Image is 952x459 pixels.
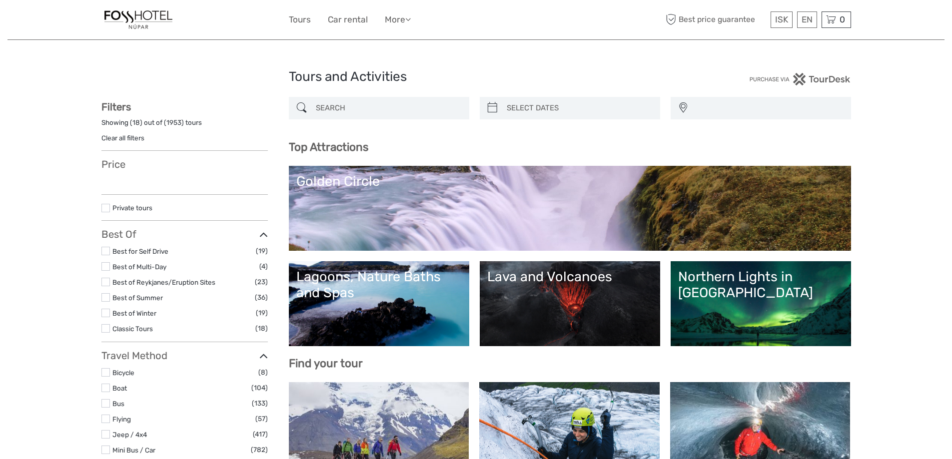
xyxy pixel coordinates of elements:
span: (19) [256,245,268,257]
a: Classic Tours [112,325,153,333]
a: Golden Circle [296,173,844,243]
span: (23) [255,276,268,288]
a: Flying [112,415,131,423]
span: (36) [255,292,268,303]
a: Bus [112,400,124,408]
a: Best of Summer [112,294,163,302]
a: Mini Bus / Car [112,446,155,454]
div: Lava and Volcanoes [487,269,653,285]
span: 0 [838,14,847,24]
span: (8) [258,367,268,378]
strong: Filters [101,101,131,113]
input: SEARCH [312,99,464,117]
span: (417) [253,429,268,440]
a: Best of Winter [112,309,156,317]
a: Boat [112,384,127,392]
a: Clear all filters [101,134,144,142]
div: Showing ( ) out of ( ) tours [101,118,268,133]
span: Best price guarantee [664,11,768,28]
img: 1333-8f52415d-61d8-4a52-9a0c-13b3652c5909_logo_small.jpg [101,7,175,32]
a: Best for Self Drive [112,247,168,255]
span: (782) [251,444,268,456]
h1: Tours and Activities [289,69,664,85]
span: (57) [255,413,268,425]
img: PurchaseViaTourDesk.png [749,73,851,85]
div: Northern Lights in [GEOGRAPHIC_DATA] [678,269,844,301]
span: (18) [255,323,268,334]
h3: Best Of [101,228,268,240]
a: Northern Lights in [GEOGRAPHIC_DATA] [678,269,844,339]
div: EN [797,11,817,28]
div: Lagoons, Nature Baths and Spas [296,269,462,301]
b: Find your tour [289,357,363,370]
label: 18 [132,118,140,127]
b: Top Attractions [289,140,368,154]
span: (19) [256,307,268,319]
span: (4) [259,261,268,272]
a: Private tours [112,204,152,212]
a: Tours [289,12,311,27]
a: Lava and Volcanoes [487,269,653,339]
h3: Travel Method [101,350,268,362]
span: ISK [775,14,788,24]
a: Best of Reykjanes/Eruption Sites [112,278,215,286]
a: More [385,12,411,27]
h3: Price [101,158,268,170]
input: SELECT DATES [503,99,655,117]
a: Car rental [328,12,368,27]
a: Lagoons, Nature Baths and Spas [296,269,462,339]
div: Golden Circle [296,173,844,189]
span: (133) [252,398,268,409]
span: (104) [251,382,268,394]
a: Jeep / 4x4 [112,431,147,439]
a: Bicycle [112,369,134,377]
a: Best of Multi-Day [112,263,166,271]
label: 1953 [166,118,181,127]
